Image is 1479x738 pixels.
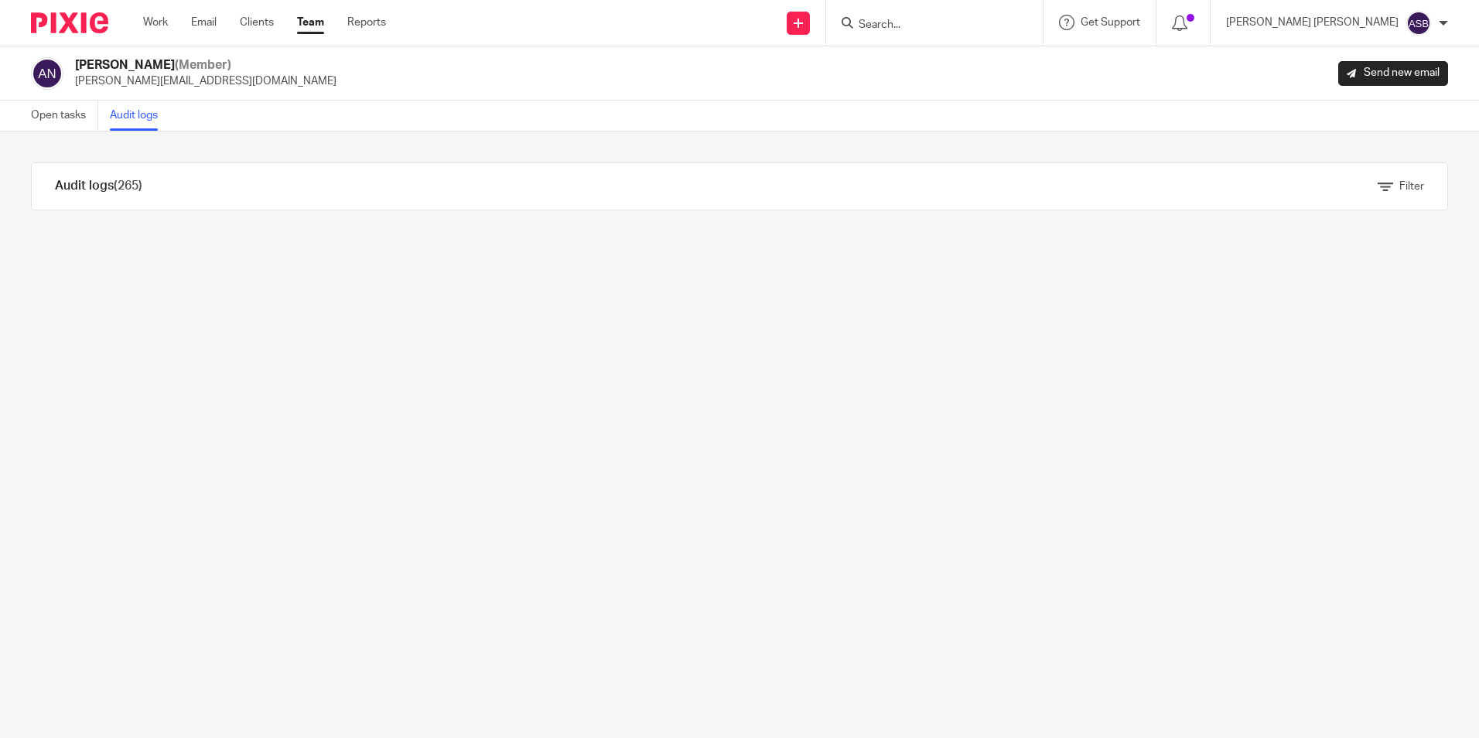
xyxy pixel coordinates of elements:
[75,73,336,89] p: [PERSON_NAME][EMAIL_ADDRESS][DOMAIN_NAME]
[75,57,336,73] h2: [PERSON_NAME]
[1338,61,1448,86] a: Send new email
[1081,17,1140,28] span: Get Support
[175,59,231,71] span: (Member)
[240,15,274,30] a: Clients
[143,15,168,30] a: Work
[1226,15,1399,30] p: [PERSON_NAME] [PERSON_NAME]
[31,12,108,33] img: Pixie
[857,19,996,32] input: Search
[1399,181,1424,192] span: Filter
[1406,11,1431,36] img: svg%3E
[110,101,169,131] a: Audit logs
[31,101,98,131] a: Open tasks
[347,15,386,30] a: Reports
[297,15,324,30] a: Team
[191,15,217,30] a: Email
[31,57,63,90] img: svg%3E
